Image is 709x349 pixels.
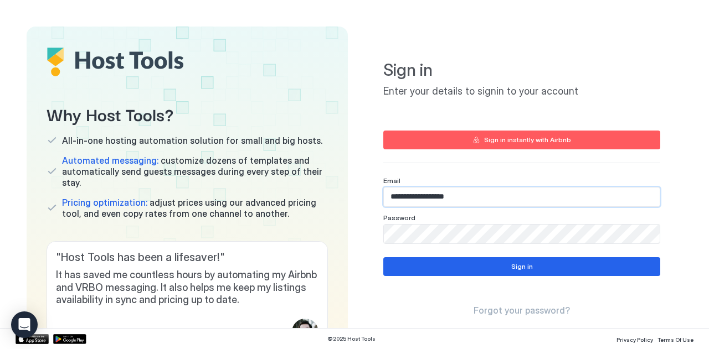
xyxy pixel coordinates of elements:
[56,269,318,306] span: It has saved me countless hours by automating my Airbnb and VRBO messaging. It also helps me keep...
[511,262,533,272] div: Sign in
[616,333,653,345] a: Privacy Policy
[383,85,660,98] span: Enter your details to signin to your account
[62,155,158,166] span: Automated messaging:
[327,335,376,342] span: © 2025 Host Tools
[657,336,693,343] span: Terms Of Use
[383,60,660,81] span: Sign in
[16,334,49,344] a: App Store
[474,305,570,316] a: Forgot your password?
[616,336,653,343] span: Privacy Policy
[474,305,570,316] span: Forgot your password?
[383,131,660,149] button: Sign in instantly with Airbnb
[383,257,660,276] button: Sign in
[62,155,328,188] span: customize dozens of templates and automatically send guests messages during every step of their s...
[383,213,415,222] span: Password
[384,187,660,206] input: Input Field
[62,197,328,219] span: adjust prices using our advanced pricing tool, and even copy rates from one channel to another.
[62,197,147,208] span: Pricing optimization:
[292,319,318,345] div: profile
[53,334,86,344] a: Google Play Store
[383,176,400,185] span: Email
[657,333,693,345] a: Terms Of Use
[47,101,328,126] span: Why Host Tools?
[11,311,38,338] div: Open Intercom Messenger
[384,225,660,243] input: Input Field
[56,251,318,264] span: " Host Tools has been a lifesaver! "
[62,135,322,146] span: All-in-one hosting automation solution for small and big hosts.
[484,135,571,145] div: Sign in instantly with Airbnb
